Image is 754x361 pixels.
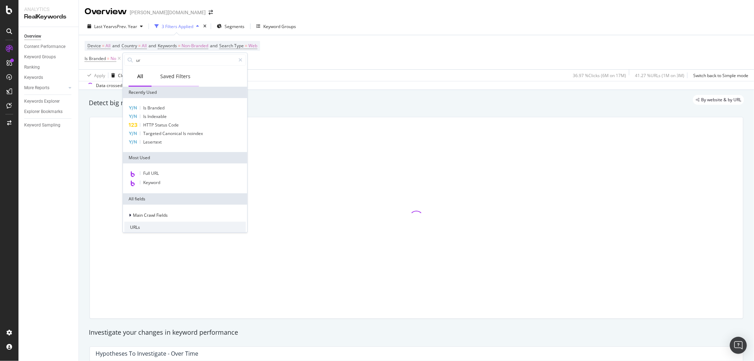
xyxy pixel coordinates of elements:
div: Most Used [123,152,247,163]
span: = [107,55,109,61]
div: arrow-right-arrow-left [209,10,213,15]
div: Keyword Sampling [24,122,60,129]
div: RealKeywords [24,13,73,21]
div: More Reports [24,84,49,92]
span: Keyword [143,179,160,185]
div: Open Intercom Messenger [730,337,747,354]
span: Is Branded [143,105,165,111]
span: and [112,43,120,49]
a: Ranking [24,64,74,71]
div: 36.97 % Clicks ( 6M on 17M ) [573,72,626,79]
a: Keyword Groups [24,53,74,61]
div: times [202,23,208,30]
span: Device [87,43,101,49]
button: Keyword Groups [253,21,299,32]
div: Keywords [24,74,43,81]
span: = [138,43,141,49]
span: and [149,43,156,49]
span: All [142,41,147,51]
div: Content Performance [24,43,65,50]
div: Investigate your changes in keyword performance [89,328,744,337]
a: Overview [24,33,74,40]
span: HTTP Status Code [143,122,179,128]
span: Is Indexable [143,113,167,119]
span: = [102,43,104,49]
span: Full URL [143,170,159,176]
input: Search by field name [135,55,235,65]
span: vs Prev. Year [113,23,137,29]
span: All [106,41,111,51]
a: Explorer Bookmarks [24,108,74,115]
a: Keyword Sampling [24,122,74,129]
span: Search Type [219,43,244,49]
span: Last Year [94,23,113,29]
div: Saved Filters [160,73,190,80]
div: [PERSON_NAME][DOMAIN_NAME] [130,9,206,16]
a: Keywords [24,74,74,81]
span: Country [122,43,137,49]
div: URLs [124,222,246,233]
span: Non-Branded [182,41,208,51]
button: 3 Filters Applied [152,21,202,32]
button: Apply [85,70,105,81]
div: 41.27 % URLs ( 1M on 3M ) [635,72,684,79]
div: All [137,73,143,80]
div: Recently Used [123,87,247,98]
div: legacy label [693,95,744,105]
button: Last YearvsPrev. Year [85,21,146,32]
div: Overview [85,6,127,18]
span: Segments [225,23,244,29]
span: Keywords [158,43,177,49]
span: = [245,43,247,49]
button: Clear [108,70,129,81]
a: Content Performance [24,43,74,50]
div: Ranking [24,64,40,71]
div: Hypotheses to Investigate - Over Time [96,350,198,357]
button: Segments [214,21,247,32]
button: Switch back to Simple mode [690,70,748,81]
span: Web [248,41,257,51]
div: Apply [94,72,105,79]
div: Explorer Bookmarks [24,108,63,115]
div: Switch back to Simple mode [693,72,748,79]
span: Lesertext [143,139,162,145]
div: Keywords Explorer [24,98,60,105]
a: More Reports [24,84,66,92]
span: = [178,43,181,49]
div: All fields [123,193,247,205]
span: and [210,43,217,49]
span: Main Crawl Fields [133,212,168,218]
span: No [111,54,116,64]
span: By website & by URL [701,98,741,102]
div: Keyword Groups [263,23,296,29]
a: Keywords Explorer [24,98,74,105]
div: Keyword Groups [24,53,56,61]
span: Is Branded [85,55,106,61]
div: Analytics [24,6,73,13]
div: Data crossed with the Crawl [96,82,151,89]
div: Clear [118,72,129,79]
div: Overview [24,33,41,40]
span: Targeted Canonical Is noindex [143,130,203,136]
div: 3 Filters Applied [162,23,193,29]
